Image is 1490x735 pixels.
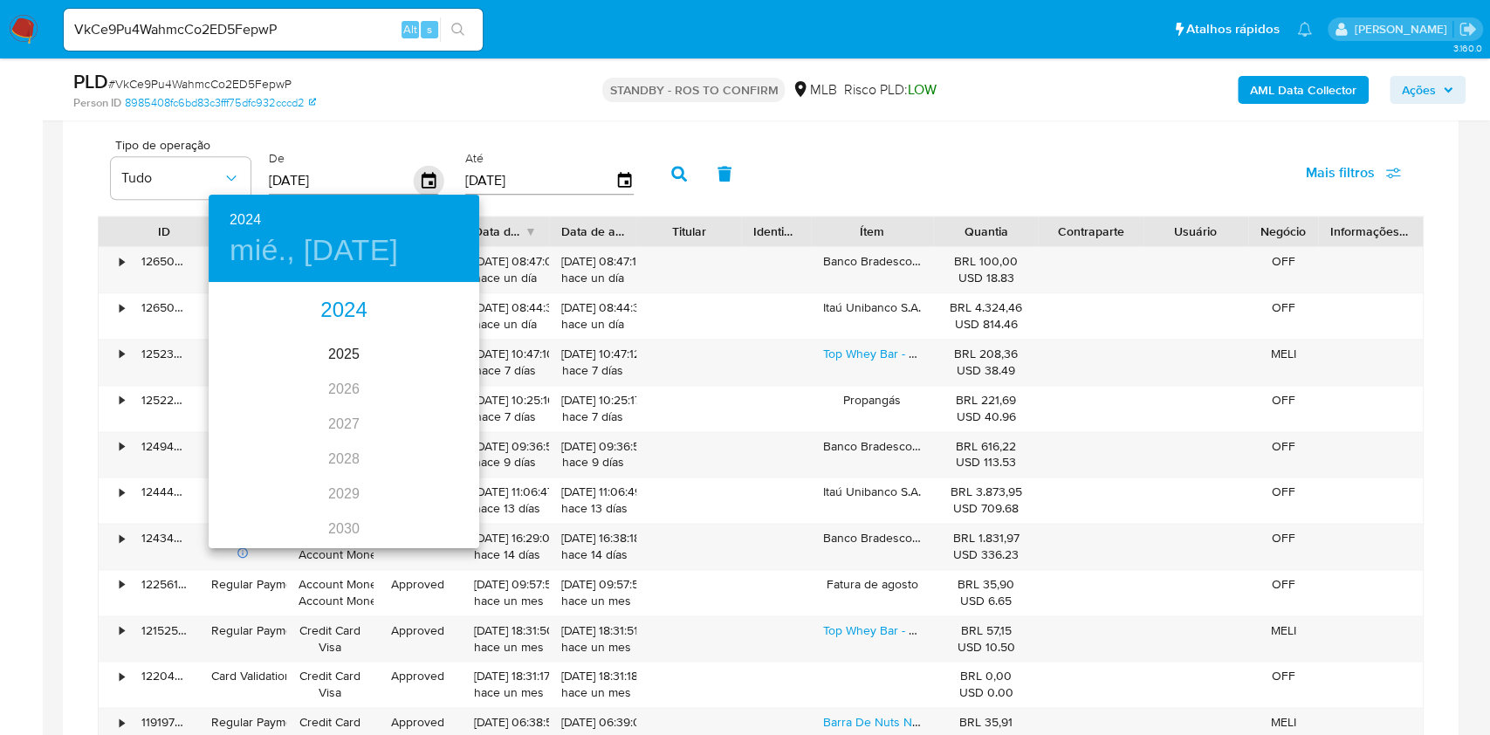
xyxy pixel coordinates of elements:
div: 2024 [209,293,479,328]
button: 2024 [230,208,261,232]
div: 2025 [209,337,479,372]
button: mié., [DATE] [230,232,398,269]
